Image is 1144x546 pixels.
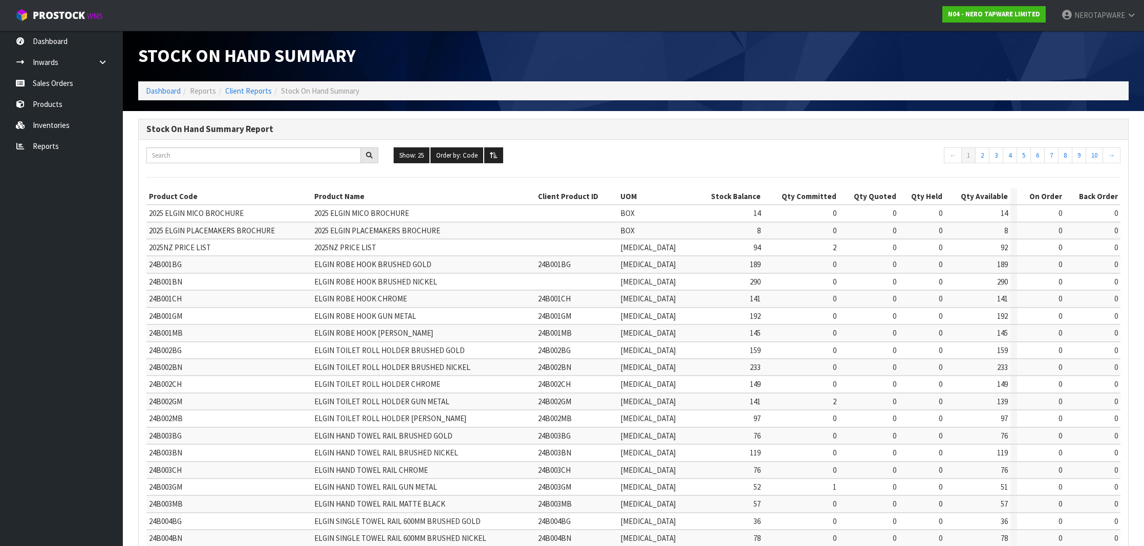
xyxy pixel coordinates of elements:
span: 2025NZ PRICE LIST [149,243,211,252]
span: 8 [757,226,761,235]
span: 0 [1114,311,1118,321]
span: 0 [1114,208,1118,218]
a: 10 [1086,147,1103,164]
span: [MEDICAL_DATA] [620,465,676,475]
nav: Page navigation [889,147,1120,166]
span: 0 [893,226,896,235]
th: On Order [1017,188,1065,205]
span: ELGIN HAND TOWEL RAIL CHROME [314,465,428,475]
span: 192 [997,311,1008,321]
span: 0 [939,413,942,423]
span: 0 [893,277,896,287]
span: 24B001BN [149,277,182,287]
span: 0 [833,499,836,509]
span: 149 [997,379,1008,389]
small: WMS [87,11,103,21]
span: ELGIN TOILET ROLL HOLDER [PERSON_NAME] [314,413,466,423]
span: 76 [753,431,761,441]
span: [MEDICAL_DATA] [620,516,676,526]
span: 0 [893,243,896,252]
img: cube-alt.png [15,9,28,21]
span: 2 [833,397,836,406]
span: 24B001GM [538,311,571,321]
span: 24B001CH [149,294,182,303]
span: 24B004BG [149,516,182,526]
span: 0 [893,208,896,218]
span: ProStock [33,9,85,22]
span: 0 [893,362,896,372]
span: 76 [1001,465,1008,475]
span: 0 [1114,516,1118,526]
span: ELGIN ROBE HOOK BRUSHED GOLD [314,259,431,269]
span: 24B004BN [538,533,571,543]
span: 0 [833,379,836,389]
span: 0 [1059,328,1062,338]
span: 145 [750,328,761,338]
button: Show: 25 [394,147,429,164]
span: 0 [1059,277,1062,287]
span: 24B004BN [149,533,182,543]
span: 24B003BN [149,448,182,457]
span: 0 [1114,379,1118,389]
span: 14 [753,208,761,218]
span: 24B001BG [538,259,571,269]
span: 97 [1001,413,1008,423]
span: ELGIN HAND TOWEL RAIL GUN METAL [314,482,437,492]
span: 0 [1059,259,1062,269]
span: 24B003MB [149,499,183,509]
span: [MEDICAL_DATA] [620,328,676,338]
span: 141 [750,294,761,303]
span: 0 [893,482,896,492]
span: 0 [1114,499,1118,509]
span: 0 [1059,311,1062,321]
th: Back Order [1065,188,1120,205]
span: 24B002GM [538,397,571,406]
span: 24B004BG [538,516,571,526]
span: 0 [893,379,896,389]
span: BOX [620,208,635,218]
span: 0 [833,431,836,441]
th: Client Product ID [535,188,618,205]
span: 14 [1001,208,1008,218]
span: 0 [893,294,896,303]
span: 36 [1001,516,1008,526]
span: 57 [753,499,761,509]
span: [MEDICAL_DATA] [620,311,676,321]
span: 149 [750,379,761,389]
span: 119 [997,448,1008,457]
span: 0 [939,328,942,338]
span: ELGIN SINGLE TOWEL RAIL 600MM BRUSHED GOLD [314,516,481,526]
span: 0 [893,259,896,269]
a: Client Reports [225,86,272,96]
span: 0 [1114,448,1118,457]
span: [MEDICAL_DATA] [620,482,676,492]
span: 24B002BG [149,345,182,355]
a: ← [944,147,962,164]
span: 141 [750,397,761,406]
span: 24B001CH [538,294,571,303]
span: 189 [997,259,1008,269]
span: 0 [833,311,836,321]
button: Order by: Code [430,147,483,164]
span: 0 [833,345,836,355]
span: 0 [1114,259,1118,269]
a: 3 [989,147,1003,164]
span: 36 [753,516,761,526]
span: [MEDICAL_DATA] [620,277,676,287]
span: ELGIN ROBE HOOK CHROME [314,294,407,303]
span: 0 [893,311,896,321]
span: 0 [1059,413,1062,423]
span: 290 [997,277,1008,287]
span: 0 [1114,413,1118,423]
span: Stock On Hand Summary [138,44,356,67]
span: 0 [1114,243,1118,252]
span: 2025 ELGIN PLACEMAKERS BROCHURE [149,226,275,235]
span: 0 [893,397,896,406]
span: 0 [1059,499,1062,509]
span: 0 [1114,431,1118,441]
span: 0 [893,413,896,423]
span: 24B003BG [538,431,571,441]
span: 24B002CH [149,379,182,389]
span: 0 [893,431,896,441]
span: 0 [1059,533,1062,543]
